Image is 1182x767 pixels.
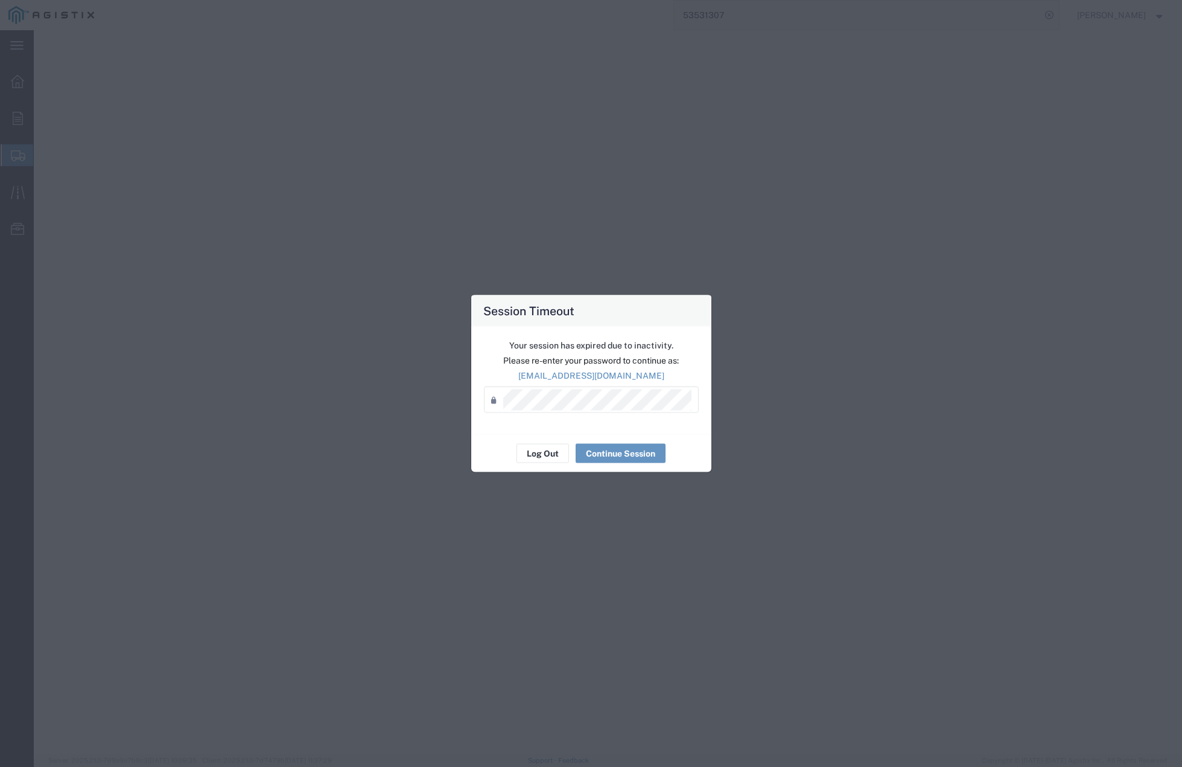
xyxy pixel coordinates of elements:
[516,444,569,463] button: Log Out
[484,339,699,352] p: Your session has expired due to inactivity.
[483,302,574,319] h4: Session Timeout
[576,444,666,463] button: Continue Session
[484,370,699,382] p: [EMAIL_ADDRESS][DOMAIN_NAME]
[484,355,699,367] p: Please re-enter your password to continue as:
